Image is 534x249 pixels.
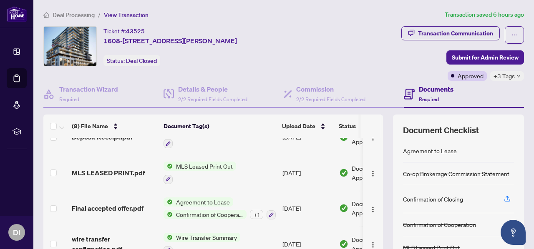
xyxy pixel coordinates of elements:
[53,11,95,19] span: Deal Processing
[126,57,157,65] span: Deal Closed
[7,6,27,22] img: logo
[173,233,240,242] span: Wire Transfer Summary
[279,115,335,138] th: Upload Date
[126,27,145,35] span: 43525
[282,122,315,131] span: Upload Date
[279,191,336,227] td: [DATE]
[403,169,509,178] div: Co-op Brokerage Commission Statement
[72,122,108,131] span: (8) File Name
[403,220,476,229] div: Confirmation of Cooperation
[68,115,160,138] th: (8) File Name
[339,204,348,213] img: Document Status
[452,51,519,64] span: Submit for Admin Review
[98,10,101,20] li: /
[445,10,524,20] article: Transaction saved 6 hours ago
[403,124,479,136] span: Document Checklist
[59,96,79,102] span: Required
[103,26,145,36] div: Ticket #:
[173,162,236,171] span: MLS Leased Print Out
[250,210,263,219] div: + 1
[164,210,173,219] img: Status Icon
[370,206,376,213] img: Logo
[511,32,517,38] span: ellipsis
[59,84,118,94] h4: Transaction Wizard
[446,50,524,65] button: Submit for Admin Review
[173,197,233,207] span: Agreement to Lease
[103,36,237,46] span: 1608-[STREET_ADDRESS][PERSON_NAME]
[458,71,484,80] span: Approved
[335,115,406,138] th: Status
[104,11,149,19] span: View Transaction
[160,115,279,138] th: Document Tag(s)
[403,146,457,155] div: Agreement to Lease
[103,55,160,66] div: Status:
[279,155,336,191] td: [DATE]
[13,227,20,238] span: DI
[339,239,348,249] img: Document Status
[516,74,521,78] span: down
[370,134,376,141] img: Logo
[72,168,145,178] span: MLS LEASED PRINT.pdf
[164,197,173,207] img: Status Icon
[173,210,247,219] span: Confirmation of Cooperation
[339,122,356,131] span: Status
[401,26,500,40] button: Transaction Communication
[164,162,236,184] button: Status IconMLS Leased Print Out
[501,220,526,245] button: Open asap
[370,170,376,177] img: Logo
[419,96,439,102] span: Required
[403,194,463,204] div: Confirmation of Closing
[370,242,376,248] img: Logo
[418,27,493,40] div: Transaction Communication
[178,84,247,94] h4: Details & People
[366,166,380,179] button: Logo
[366,202,380,215] button: Logo
[352,164,403,182] span: Document Approved
[164,197,276,220] button: Status IconAgreement to LeaseStatus IconConfirmation of Cooperation+1
[72,203,144,213] span: Final accepted offer.pdf
[339,168,348,177] img: Document Status
[352,199,403,217] span: Document Approved
[44,27,96,66] img: IMG-E12263981_1.jpg
[419,84,453,94] h4: Documents
[494,71,515,81] span: +3 Tags
[164,162,173,171] img: Status Icon
[296,84,365,94] h4: Commission
[178,96,247,102] span: 2/2 Required Fields Completed
[43,12,49,18] span: home
[296,96,365,102] span: 2/2 Required Fields Completed
[164,233,173,242] img: Status Icon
